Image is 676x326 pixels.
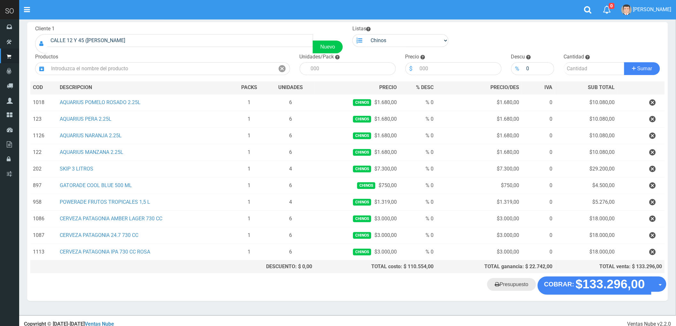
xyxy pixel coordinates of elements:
td: 1 [232,194,266,210]
td: 6 [266,244,315,260]
td: $1.680,00 [315,127,399,144]
td: 6 [266,94,315,111]
td: 0 [522,111,555,127]
td: $3.000,00 [436,210,522,227]
input: Consumidor Final [47,34,313,47]
td: 122 [30,144,57,161]
input: 000 [308,62,396,75]
td: $18.000,00 [555,210,617,227]
span: Chinos [353,249,371,255]
td: $1.319,00 [315,194,399,210]
span: Chinos [353,99,371,106]
td: 958 [30,194,57,210]
td: 1018 [30,94,57,111]
input: 000 [523,62,555,75]
span: Chinos [353,133,371,139]
td: 4 [266,194,315,210]
td: $3.000,00 [315,244,399,260]
span: PRECIO/DES [490,84,519,90]
label: Unidades/Pack [300,53,334,61]
td: 0 [522,94,555,111]
span: Chinos [353,149,371,156]
td: $3.000,00 [436,244,522,260]
span: CRIPCION [69,84,92,90]
label: Cantidad [564,53,584,61]
td: 0 [522,144,555,161]
span: % DESC [416,84,434,90]
td: % 0 [399,94,436,111]
td: 6 [266,144,315,161]
input: Cantidad [564,62,625,75]
td: 1086 [30,210,57,227]
label: Precio [405,53,419,61]
span: [PERSON_NAME] [633,6,672,12]
button: COBRAR: $133.296,00 [538,277,651,294]
label: Productos [35,53,58,61]
td: 897 [30,177,57,194]
td: $1.319,00 [436,194,522,210]
td: 0 [522,227,555,244]
td: % 0 [399,210,436,227]
td: % 0 [399,177,436,194]
div: % [511,62,523,75]
div: TOTAL ganancia: $ 22.742,00 [439,263,552,270]
a: CERVEZA PATAGONIA IPA 730 CC ROSA [60,249,150,255]
td: 6 [266,227,315,244]
td: 6 [266,111,315,127]
th: COD [30,81,57,94]
td: % 0 [399,194,436,210]
td: 0 [522,161,555,177]
td: 1 [232,244,266,260]
td: % 0 [399,127,436,144]
div: DESCUENTO: $ 0,00 [234,263,312,270]
td: $10.080,00 [555,144,617,161]
td: 1 [232,210,266,227]
span: Sumar [637,66,652,71]
a: GATORADE COOL BLUE 500 ML [60,182,132,188]
td: % 0 [399,111,436,127]
span: SUB TOTAL [588,84,615,91]
td: $5.276,00 [555,194,617,210]
td: 1 [232,177,266,194]
td: 1 [232,94,266,111]
a: CERVEZA PATAGONIA 24.7 730 CC [60,232,138,238]
td: $1.680,00 [436,144,522,161]
span: Chinos [353,116,371,123]
strong: COBRAR: [544,281,574,288]
span: Chinos [353,166,371,172]
img: User Image [621,4,632,15]
td: $4.500,00 [555,177,617,194]
td: $3.000,00 [315,210,399,227]
td: $1.680,00 [436,111,522,127]
td: $3.000,00 [315,227,399,244]
label: Listas [352,25,371,33]
th: UNIDADES [266,81,315,94]
a: Nuevo [313,41,343,53]
td: 1087 [30,227,57,244]
td: % 0 [399,244,436,260]
td: $18.000,00 [555,227,617,244]
td: % 0 [399,161,436,177]
td: 0 [522,194,555,210]
td: $1.680,00 [436,94,522,111]
a: AQUARIUS NARANJA 2.25L [60,133,122,139]
a: POWERADE FRUTOS TROPICALES 1,5 L [60,199,150,205]
td: 1113 [30,244,57,260]
td: $3.000,00 [436,227,522,244]
td: 4 [266,161,315,177]
span: Chinos [353,232,371,239]
td: 6 [266,210,315,227]
td: 1 [232,227,266,244]
td: $18.000,00 [555,244,617,260]
td: % 0 [399,144,436,161]
td: $10.080,00 [555,94,617,111]
td: $1.680,00 [315,144,399,161]
td: $1.680,00 [315,111,399,127]
td: 123 [30,111,57,127]
td: 1 [232,144,266,161]
a: SKIP 3 LITROS [60,166,93,172]
input: Introduzca el nombre del producto [48,62,275,75]
button: Sumar [624,62,660,75]
td: 0 [522,127,555,144]
a: AQUARIUS PERA 2.25L [60,116,111,122]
